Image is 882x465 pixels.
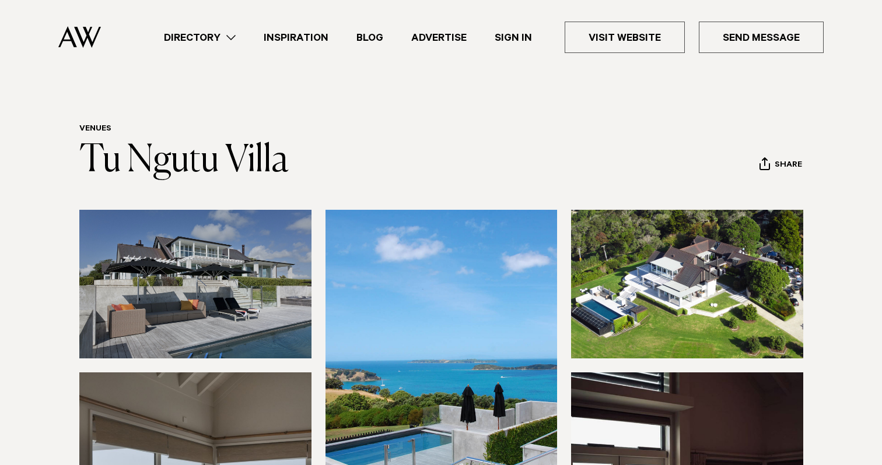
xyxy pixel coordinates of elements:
a: Blog [342,30,397,45]
a: Visit Website [565,22,685,53]
button: Share [759,157,803,174]
a: Advertise [397,30,481,45]
a: Venues [79,125,111,134]
span: Share [775,160,802,171]
a: Directory [150,30,250,45]
a: Inspiration [250,30,342,45]
a: Sign In [481,30,546,45]
a: Tu Ngutu Villa [79,142,289,179]
img: Auckland Weddings Logo [58,26,101,48]
a: Send Message [699,22,824,53]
